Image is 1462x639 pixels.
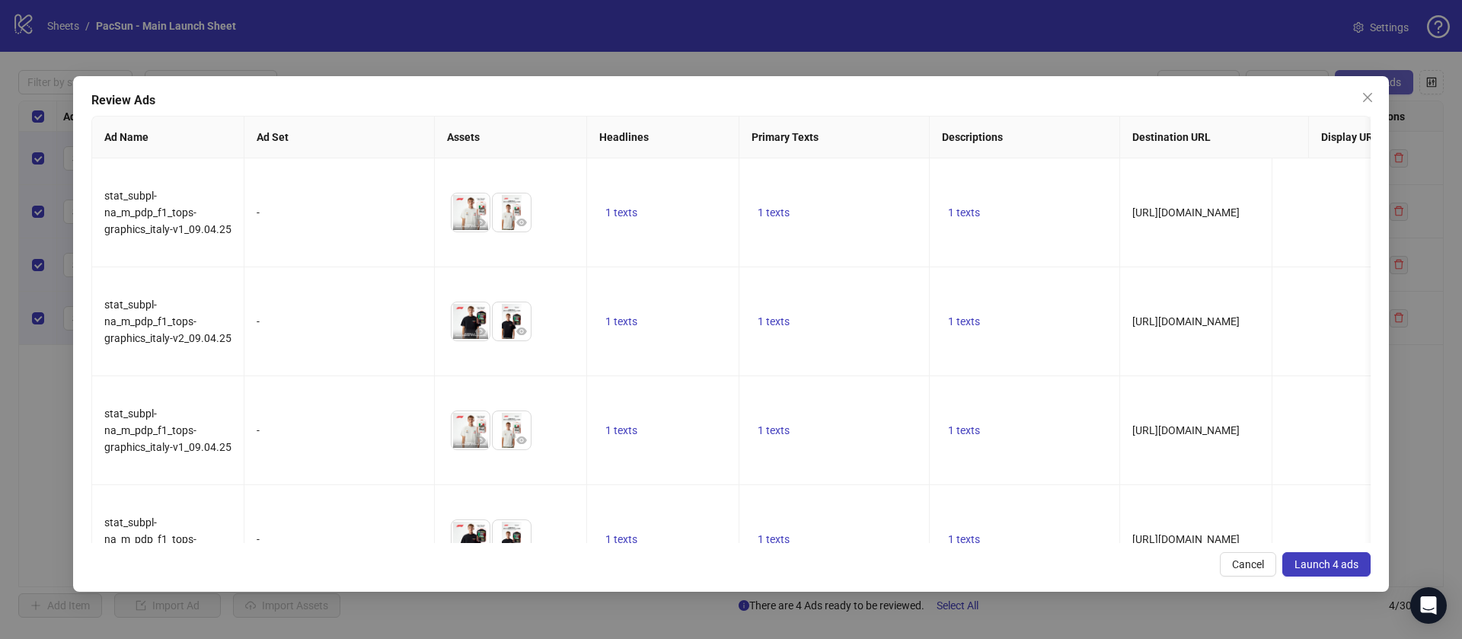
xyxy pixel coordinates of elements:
[1120,117,1309,158] th: Destination URL
[752,203,796,222] button: 1 texts
[1232,558,1264,570] span: Cancel
[471,213,490,232] button: Preview
[92,117,244,158] th: Ad Name
[244,117,435,158] th: Ad Set
[475,217,486,228] span: eye
[104,407,231,453] span: stat_subpl-na_m_pdp_f1_tops-graphics_italy-v1_09.04.25
[752,530,796,548] button: 1 texts
[435,117,587,158] th: Assets
[758,206,790,219] span: 1 texts
[752,312,796,331] button: 1 texts
[1132,315,1240,327] span: [URL][DOMAIN_NAME]
[475,326,486,337] span: eye
[758,533,790,545] span: 1 texts
[758,424,790,436] span: 1 texts
[104,516,231,562] span: stat_subpl-na_m_pdp_f1_tops-graphics_italy-v2_09.04.25
[471,322,490,340] button: Preview
[512,431,531,449] button: Preview
[493,411,531,449] img: Asset 2
[512,540,531,558] button: Preview
[948,424,980,436] span: 1 texts
[1132,424,1240,436] span: [URL][DOMAIN_NAME]
[257,531,422,548] div: -
[512,322,531,340] button: Preview
[1355,85,1380,110] button: Close
[471,540,490,558] button: Preview
[942,312,986,331] button: 1 texts
[1361,91,1374,104] span: close
[257,313,422,330] div: -
[1282,552,1371,577] button: Launch 4 ads
[605,424,637,436] span: 1 texts
[1132,206,1240,219] span: [URL][DOMAIN_NAME]
[257,422,422,439] div: -
[1294,558,1358,570] span: Launch 4 ads
[599,312,643,331] button: 1 texts
[739,117,930,158] th: Primary Texts
[942,421,986,439] button: 1 texts
[493,193,531,232] img: Asset 2
[1309,117,1461,158] th: Display URL
[493,520,531,558] img: Asset 2
[948,206,980,219] span: 1 texts
[605,315,637,327] span: 1 texts
[104,299,231,344] span: stat_subpl-na_m_pdp_f1_tops-graphics_italy-v2_09.04.25
[948,533,980,545] span: 1 texts
[587,117,739,158] th: Headlines
[1410,587,1447,624] div: Open Intercom Messenger
[471,431,490,449] button: Preview
[516,326,527,337] span: eye
[1132,533,1240,545] span: [URL][DOMAIN_NAME]
[475,435,486,446] span: eye
[516,217,527,228] span: eye
[452,302,490,340] img: Asset 1
[452,193,490,232] img: Asset 1
[752,421,796,439] button: 1 texts
[758,315,790,327] span: 1 texts
[930,117,1120,158] th: Descriptions
[605,533,637,545] span: 1 texts
[942,203,986,222] button: 1 texts
[452,411,490,449] img: Asset 1
[599,421,643,439] button: 1 texts
[257,204,422,221] div: -
[599,530,643,548] button: 1 texts
[452,520,490,558] img: Asset 1
[942,530,986,548] button: 1 texts
[512,213,531,232] button: Preview
[104,190,231,235] span: stat_subpl-na_m_pdp_f1_tops-graphics_italy-v1_09.04.25
[516,435,527,446] span: eye
[948,315,980,327] span: 1 texts
[91,91,1371,110] div: Review Ads
[599,203,643,222] button: 1 texts
[605,206,637,219] span: 1 texts
[493,302,531,340] img: Asset 2
[1220,552,1276,577] button: Cancel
